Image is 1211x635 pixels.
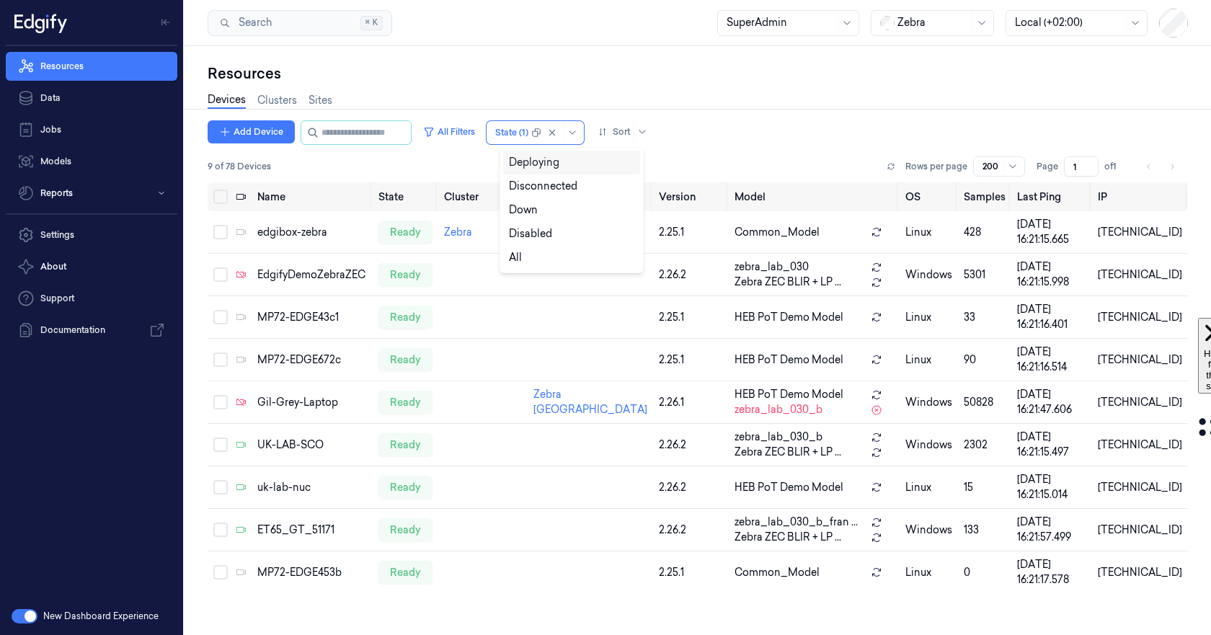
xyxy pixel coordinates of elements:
[6,52,177,81] a: Resources
[213,267,228,282] button: Select row
[659,565,724,580] div: 2.25.1
[233,15,272,30] span: Search
[378,306,432,329] div: ready
[213,565,228,580] button: Select row
[964,310,1006,325] div: 33
[257,565,367,580] div: MP72-EDGE453b
[1017,345,1086,375] div: [DATE] 16:21:16.514
[213,523,228,537] button: Select row
[1017,430,1086,460] div: [DATE] 16:21:15.497
[257,267,367,283] div: EdgifyDemoZebraZEC
[905,395,952,410] p: windows
[1092,182,1188,211] th: IP
[1098,225,1182,240] div: [TECHNICAL_ID]
[735,259,809,275] span: zebra_lab_030
[735,402,822,417] span: zebra_lab_030_b
[1139,156,1182,177] nav: pagination
[6,84,177,112] a: Data
[1017,515,1086,545] div: [DATE] 16:21:57.499
[653,182,729,211] th: Version
[659,395,724,410] div: 2.26.1
[213,395,228,409] button: Select row
[1011,182,1092,211] th: Last Ping
[378,391,432,414] div: ready
[378,433,432,456] div: ready
[735,387,843,402] span: HEB PoT Demo Model
[735,515,858,530] span: zebra_lab_030_b_fran ...
[1104,160,1127,173] span: of 1
[1098,523,1182,538] div: [TECHNICAL_ID]
[6,221,177,249] a: Settings
[1098,480,1182,495] div: [TECHNICAL_ID]
[964,352,1006,368] div: 90
[735,310,843,325] span: HEB PoT Demo Model
[6,252,177,281] button: About
[905,438,952,453] p: windows
[257,310,367,325] div: MP72-EDGE43c1
[509,250,522,265] div: All
[1017,387,1086,417] div: [DATE] 16:21:47.606
[257,438,367,453] div: UK-LAB-SCO
[533,388,647,416] a: Zebra [GEOGRAPHIC_DATA]
[257,480,367,495] div: uk-lab-nuc
[729,182,900,211] th: Model
[905,225,952,240] p: linux
[735,480,843,495] span: HEB PoT Demo Model
[6,115,177,144] a: Jobs
[1017,302,1086,332] div: [DATE] 16:21:16.401
[378,518,432,541] div: ready
[208,63,1188,84] div: Resources
[373,182,438,211] th: State
[213,480,228,494] button: Select row
[208,92,246,109] a: Devices
[1098,438,1182,453] div: [TECHNICAL_ID]
[1098,310,1182,325] div: [TECHNICAL_ID]
[213,190,228,204] button: Select all
[964,438,1006,453] div: 2302
[257,395,367,410] div: Gil-Grey-Laptop
[509,226,552,241] div: Disabled
[257,225,367,240] div: edgibox-zebra
[1098,267,1182,283] div: [TECHNICAL_ID]
[735,430,822,445] span: zebra_lab_030_b
[1017,472,1086,502] div: [DATE] 16:21:15.014
[257,93,297,108] a: Clusters
[735,275,841,290] span: Zebra ZEC BLIR + LP ...
[1098,352,1182,368] div: [TECHNICAL_ID]
[964,267,1006,283] div: 5301
[1017,259,1086,290] div: [DATE] 16:21:15.998
[378,221,432,244] div: ready
[6,284,177,313] a: Support
[309,93,332,108] a: Sites
[905,480,952,495] p: linux
[964,395,1006,410] div: 50828
[659,438,724,453] div: 2.26.2
[213,438,228,452] button: Select row
[154,11,177,34] button: Toggle Navigation
[905,565,952,580] p: linux
[900,182,958,211] th: OS
[378,348,432,371] div: ready
[659,480,724,495] div: 2.26.2
[257,352,367,368] div: MP72-EDGE672c
[213,225,228,239] button: Select row
[1017,217,1086,247] div: [DATE] 16:21:15.665
[659,523,724,538] div: 2.26.2
[509,155,559,170] div: Deploying
[208,160,271,173] span: 9 of 78 Devices
[1098,565,1182,580] div: [TECHNICAL_ID]
[6,179,177,208] button: Reports
[735,225,820,240] span: Common_Model
[659,352,724,368] div: 2.25.1
[735,445,841,460] span: Zebra ZEC BLIR + LP ...
[1017,557,1086,587] div: [DATE] 16:21:17.578
[509,179,577,194] div: Disconnected
[438,182,528,211] th: Cluster
[6,316,177,345] a: Documentation
[905,310,952,325] p: linux
[378,561,432,584] div: ready
[659,310,724,325] div: 2.25.1
[905,160,967,173] p: Rows per page
[1037,160,1058,173] span: Page
[958,182,1011,211] th: Samples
